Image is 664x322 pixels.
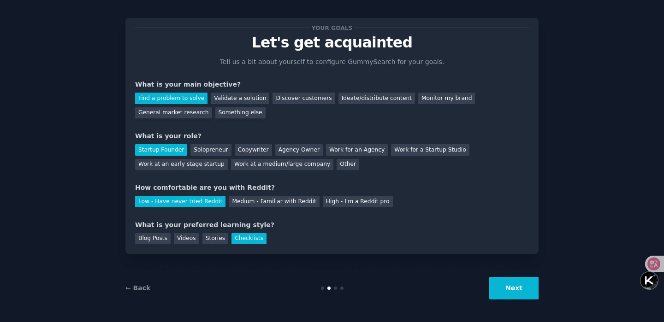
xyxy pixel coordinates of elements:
[337,159,359,170] div: Other
[125,284,150,292] a: ← Back
[323,196,393,207] div: High - I'm a Reddit pro
[391,144,469,156] div: Work for a Startup Studio
[216,57,448,67] p: Tell us a bit about yourself to configure GummySearch for your goals.
[338,93,415,104] div: Ideate/distribute content
[135,196,225,207] div: Low - Have never tried Reddit
[231,233,267,245] div: Checklists
[135,220,529,230] div: What is your preferred learning style?
[211,93,269,104] div: Validate a solution
[135,107,212,119] div: General market research
[326,144,388,156] div: Work for an Agency
[310,23,354,33] span: Your goals
[215,107,266,119] div: Something else
[229,196,319,207] div: Medium - Familiar with Reddit
[135,144,187,156] div: Startup Founder
[135,35,529,51] p: Let's get acquainted
[135,80,529,89] div: What is your main objective?
[135,93,207,104] div: Find a problem to solve
[190,144,231,156] div: Solopreneur
[231,159,333,170] div: Work at a medium/large company
[418,93,475,104] div: Monitor my brand
[135,159,228,170] div: Work at an early stage startup
[202,233,228,245] div: Stories
[489,277,539,299] button: Next
[135,131,529,141] div: What is your role?
[275,144,323,156] div: Agency Owner
[174,233,199,245] div: Videos
[273,93,335,104] div: Discover customers
[135,183,529,193] div: How comfortable are you with Reddit?
[135,233,171,245] div: Blog Posts
[235,144,272,156] div: Copywriter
